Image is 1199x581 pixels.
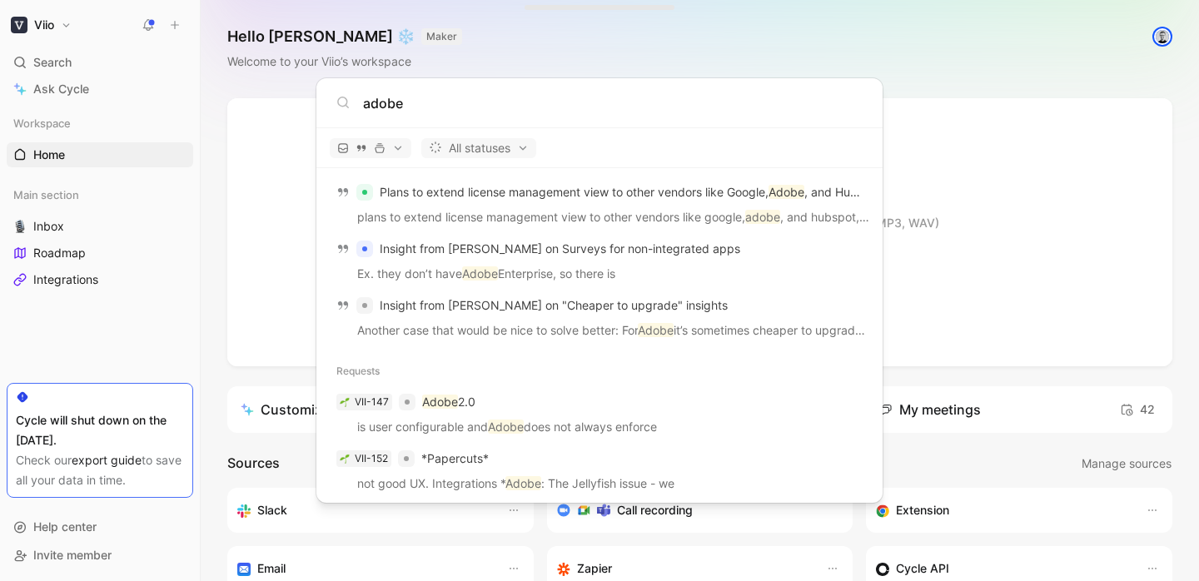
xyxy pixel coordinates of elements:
span: All statuses [429,138,529,158]
mark: Adobe [488,420,524,434]
input: Type a command or search anything [363,93,863,113]
span: *Papercuts* [421,451,489,465]
p: Another case that would be nice to solve better: For it’s sometimes cheaper to upgrade, than to h... [328,320,871,345]
mark: Adobe [638,323,674,337]
mark: Adobe [769,185,804,199]
a: 🌱VII-152*Papercuts*not good UX. Integrations *Adobe: The Jellyfish issue - we [323,443,876,499]
button: All statuses [421,138,536,158]
mark: Adobe [422,395,458,409]
a: 🌱VII-94Vendor/Product Family/App pagesproducts Ex. Microsoft, Google,Adobe* Following tabs: * “Ov... [323,499,876,556]
img: 🌱 [340,454,350,464]
p: not good UX. Integrations * : The Jellyfish issue - we [328,474,871,499]
div: VII-147 [355,394,389,410]
div: VII-152 [355,450,388,467]
span: Insight from [PERSON_NAME] on "Cheaper to upgrade" insights [380,298,728,312]
span: Insight from [PERSON_NAME] on Surveys for non-integrated apps [380,241,740,256]
div: Requests [316,356,883,386]
p: Ex. they don’t have Enterprise, so there is [328,264,871,289]
a: 🌱VII-147Adobe2.0is user configurable andAdobedoes not always enforce [323,386,876,443]
mark: adobe [745,210,780,224]
p: Plans to extend license management view to other vendors like Google, , and HubSpot, with SAP men... [380,182,863,202]
mark: Adobe [462,266,498,281]
p: plans to extend license management view to other vendors like google, , and hubspot, with sap men... [328,207,871,232]
a: Insight from [PERSON_NAME] on "Cheaper to upgrade" insightsAnother case that would be nice to sol... [323,290,876,346]
img: 🌱 [340,397,350,407]
p: is user configurable and does not always enforce [328,417,871,442]
a: Plans to extend license management view to other vendors like Google,Adobe, and HubSpot, with SAP... [323,176,876,233]
p: 2.0 [422,392,475,412]
a: Insight from [PERSON_NAME] on Surveys for non-integrated appsEx. they don’t haveAdobeEnterprise, ... [323,233,876,290]
mark: Adobe [505,476,541,490]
